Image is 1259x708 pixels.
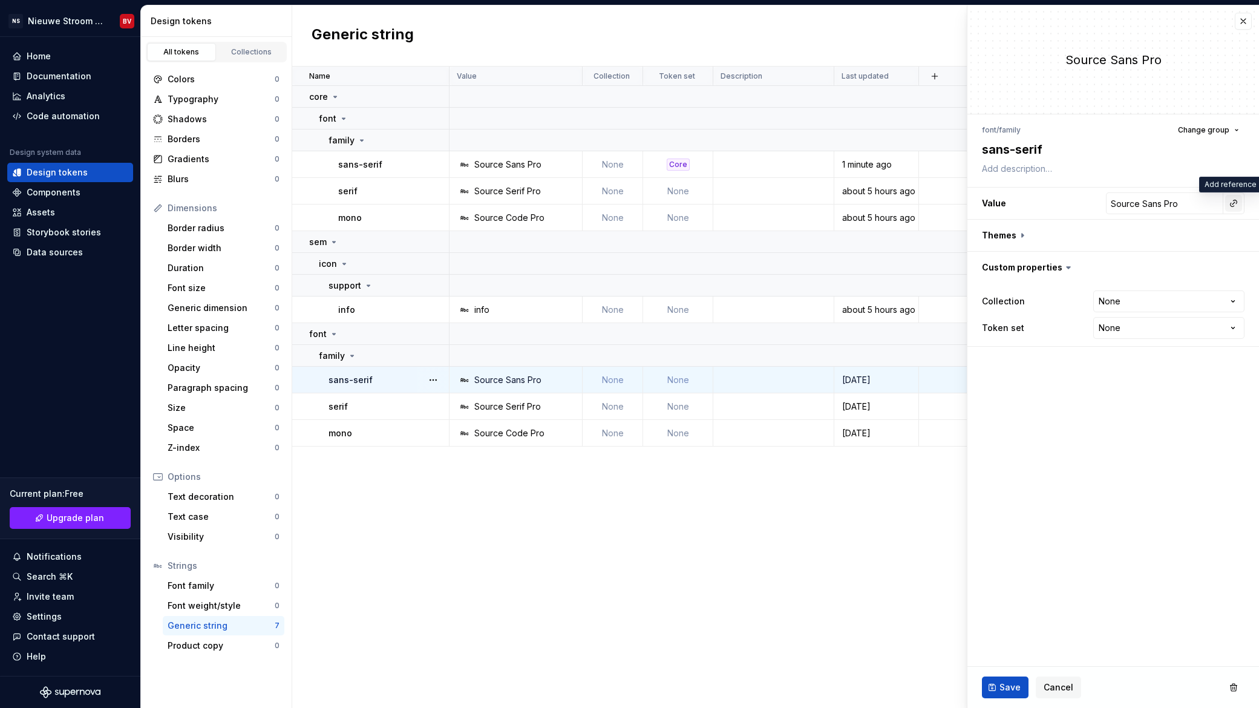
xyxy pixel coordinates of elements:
div: 0 [275,383,280,393]
div: Typography [168,93,275,105]
a: Letter spacing0 [163,318,284,338]
div: Size [168,402,275,414]
div: Source Serif Pro [474,185,541,197]
div: 0 [275,263,280,273]
a: Upgrade plan [10,507,131,529]
a: Blurs0 [148,169,284,189]
a: Assets [7,203,133,222]
p: serif [338,185,358,197]
a: Borders0 [148,129,284,149]
div: Storybook stories [27,226,101,238]
div: Notifications [27,551,82,563]
a: Design tokens [7,163,133,182]
td: None [643,178,713,205]
a: Data sources [7,243,133,262]
p: sem [309,236,327,248]
a: Z-index0 [163,438,284,457]
a: Storybook stories [7,223,133,242]
p: support [329,280,361,292]
div: Text case [168,511,275,523]
div: 0 [275,363,280,373]
button: Help [7,647,133,666]
div: Assets [27,206,55,218]
div: Collections [221,47,282,57]
div: Duration [168,262,275,274]
li: font [982,125,996,134]
div: 0 [275,283,280,293]
div: Current plan : Free [10,488,131,500]
p: Last updated [842,71,889,81]
p: font [319,113,336,125]
button: Search ⌘K [7,567,133,586]
div: Blurs [168,173,275,185]
div: 0 [275,492,280,502]
button: Notifications [7,547,133,566]
button: Save [982,677,1028,698]
a: Gradients0 [148,149,284,169]
span: Change group [1178,125,1229,135]
li: / [996,125,999,134]
div: All tokens [151,47,212,57]
a: Code automation [7,107,133,126]
button: Cancel [1036,677,1081,698]
a: Generic string7 [163,616,284,635]
div: Home [27,50,51,62]
div: BV [123,16,131,26]
a: Border radius0 [163,218,284,238]
a: Opacity0 [163,358,284,378]
a: Size0 [163,398,284,418]
div: Generic string [168,620,275,632]
a: Text decoration0 [163,487,284,506]
div: Source Code Pro [474,427,544,439]
button: NSNieuwe Stroom Design SystemBV [2,8,138,34]
div: Design system data [10,148,81,157]
span: Save [999,681,1021,693]
div: Analytics [27,90,65,102]
div: 7 [275,621,280,631]
div: 0 [275,403,280,413]
div: Design tokens [151,15,287,27]
div: Settings [27,611,62,623]
div: 0 [275,423,280,433]
p: Description [721,71,762,81]
div: Options [168,471,280,483]
div: 0 [275,581,280,591]
div: about 5 hours ago [835,304,918,316]
a: Product copy0 [163,636,284,655]
div: 0 [275,601,280,611]
div: Source Sans Pro [474,159,541,171]
label: Token set [982,322,1024,334]
div: Paragraph spacing [168,382,275,394]
p: Value [457,71,477,81]
p: mono [338,212,362,224]
a: Space0 [163,418,284,438]
button: Change group [1172,122,1244,139]
div: 1 minute ago [835,159,918,171]
div: [DATE] [835,374,918,386]
li: family [999,125,1021,134]
div: Source Serif Pro [474,401,541,413]
td: None [643,205,713,231]
div: Components [27,186,80,198]
div: Opacity [168,362,275,374]
div: about 5 hours ago [835,185,918,197]
div: 0 [275,243,280,253]
div: Source Code Pro [474,212,544,224]
p: mono [329,427,352,439]
div: Font family [168,580,275,592]
div: info [474,304,489,316]
div: Data sources [27,246,83,258]
div: Shadows [168,113,275,125]
a: Duration0 [163,258,284,278]
div: 0 [275,532,280,542]
div: Code automation [27,110,100,122]
td: None [643,367,713,393]
td: None [583,151,643,178]
div: 0 [275,223,280,233]
div: Design tokens [27,166,88,179]
a: Typography0 [148,90,284,109]
div: Generic dimension [168,302,275,314]
p: sans-serif [338,159,382,171]
td: None [643,393,713,420]
td: None [583,178,643,205]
